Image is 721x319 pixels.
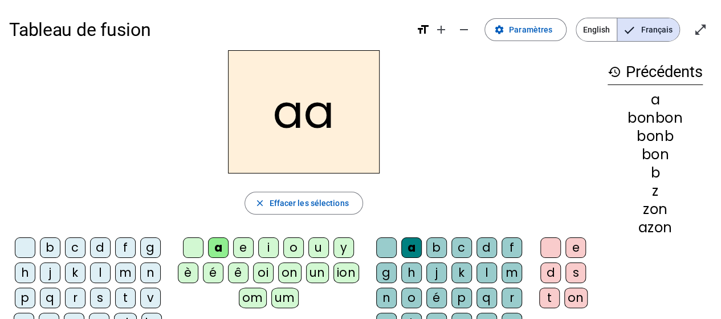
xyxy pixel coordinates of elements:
span: English [576,18,617,41]
div: t [539,288,560,308]
span: Effacer les sélections [269,196,348,210]
div: e [233,237,254,258]
div: s [90,288,111,308]
div: f [115,237,136,258]
div: p [451,288,472,308]
div: n [376,288,397,308]
mat-icon: add [434,23,448,37]
div: ê [228,263,249,283]
button: Diminuer la taille de la police [453,18,475,41]
div: j [40,263,60,283]
div: s [565,263,586,283]
div: a [208,237,229,258]
div: b [40,237,60,258]
div: r [65,288,85,308]
div: g [140,237,161,258]
button: Effacer les sélections [245,192,362,215]
div: b [608,166,703,180]
div: ion [333,263,360,283]
div: y [333,237,354,258]
div: t [115,288,136,308]
div: k [65,263,85,283]
div: l [476,263,497,283]
div: om [239,288,267,308]
mat-icon: close [254,198,264,208]
div: d [90,237,111,258]
div: z [608,184,703,198]
div: é [426,288,447,308]
div: d [540,263,561,283]
div: c [451,237,472,258]
button: Augmenter la taille de la police [430,18,453,41]
div: q [476,288,497,308]
div: j [426,263,447,283]
div: l [90,263,111,283]
div: i [258,237,279,258]
div: m [502,263,522,283]
mat-icon: history [608,65,621,79]
div: m [115,263,136,283]
div: azon [608,221,703,235]
h1: Tableau de fusion [9,11,407,48]
div: n [140,263,161,283]
button: Entrer en plein écran [689,18,712,41]
div: o [401,288,422,308]
div: v [140,288,161,308]
div: b [426,237,447,258]
div: r [502,288,522,308]
div: d [476,237,497,258]
div: bonbon [608,111,703,125]
div: o [283,237,304,258]
div: c [65,237,85,258]
button: Paramètres [484,18,567,41]
div: f [502,237,522,258]
div: u [308,237,329,258]
div: è [178,263,198,283]
div: oi [253,263,274,283]
mat-button-toggle-group: Language selection [576,18,680,42]
div: é [203,263,223,283]
div: bon [608,148,703,161]
h2: aa [228,50,380,173]
div: k [451,263,472,283]
div: h [15,263,35,283]
div: h [401,263,422,283]
div: q [40,288,60,308]
div: p [15,288,35,308]
h3: Précédents [608,59,703,85]
div: a [608,93,703,107]
div: bonb [608,130,703,143]
span: Français [617,18,679,41]
div: zon [608,203,703,216]
div: un [306,263,329,283]
div: um [271,288,299,308]
mat-icon: settings [494,25,504,35]
span: Paramètres [509,23,552,37]
mat-icon: open_in_full [694,23,707,37]
div: g [376,263,397,283]
div: on [278,263,302,283]
div: on [564,288,588,308]
div: e [565,237,586,258]
mat-icon: format_size [416,23,430,37]
mat-icon: remove [457,23,471,37]
div: a [401,237,422,258]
